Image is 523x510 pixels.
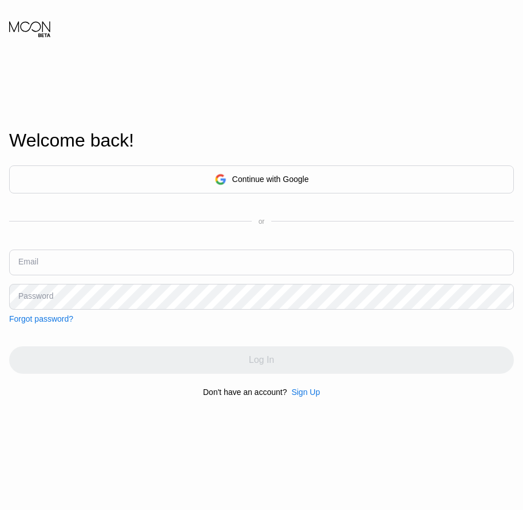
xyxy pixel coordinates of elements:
[9,130,514,151] div: Welcome back!
[203,388,287,397] div: Don't have an account?
[291,388,320,397] div: Sign Up
[9,314,73,323] div: Forgot password?
[287,388,320,397] div: Sign Up
[232,175,309,184] div: Continue with Google
[18,257,38,266] div: Email
[9,165,514,193] div: Continue with Google
[259,218,265,226] div: or
[18,291,53,301] div: Password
